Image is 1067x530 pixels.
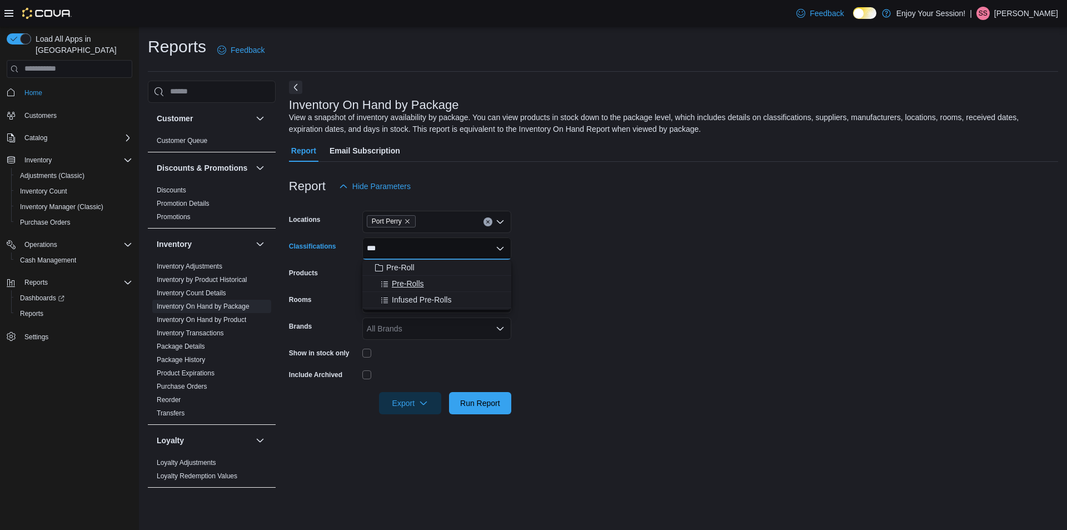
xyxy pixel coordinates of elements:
span: Loyalty Adjustments [157,458,216,467]
span: Inventory Count [20,187,67,196]
span: Inventory Adjustments [157,262,222,271]
button: Run Report [449,392,511,414]
a: Inventory Transactions [157,329,224,337]
span: Pre-Rolls [392,278,424,289]
a: Adjustments (Classic) [16,169,89,182]
nav: Complex example [7,80,132,374]
span: Inventory Manager (Classic) [16,200,132,214]
span: Pre-Roll [386,262,415,273]
label: Include Archived [289,370,342,379]
button: Open list of options [496,324,505,333]
span: Reports [20,309,43,318]
p: Enjoy Your Session! [896,7,966,20]
a: Package Details [157,343,205,350]
a: Inventory Adjustments [157,262,222,270]
span: Promotions [157,212,191,221]
a: Settings [20,330,53,344]
h3: Inventory [157,239,192,250]
span: Reports [24,278,48,287]
button: OCM [253,497,267,510]
button: Reports [20,276,52,289]
button: Close list of options [496,244,505,253]
span: Home [20,86,132,100]
button: Discounts & Promotions [157,162,251,174]
button: Adjustments (Classic) [11,168,137,184]
span: Export [386,392,435,414]
span: Inventory Count [16,185,132,198]
div: Choose from the following options [362,260,511,308]
a: Customer Queue [157,137,207,145]
button: Inventory [253,237,267,251]
span: Reports [20,276,132,289]
button: Pre-Roll [362,260,511,276]
span: Operations [24,240,57,249]
span: Adjustments (Classic) [20,171,84,180]
button: Cash Management [11,252,137,268]
label: Rooms [289,295,312,304]
a: Inventory Count Details [157,289,226,297]
span: Discounts [157,186,186,195]
a: Product Expirations [157,369,215,377]
label: Classifications [289,242,336,251]
button: Export [379,392,441,414]
span: Report [291,140,316,162]
a: Feedback [213,39,269,61]
a: Purchase Orders [16,216,75,229]
h3: Loyalty [157,435,184,446]
a: Loyalty Adjustments [157,459,216,467]
span: Package Details [157,342,205,351]
span: Inventory Manager (Classic) [20,202,103,211]
span: Settings [24,333,48,341]
label: Locations [289,215,321,224]
h3: Inventory On Hand by Package [289,98,459,112]
button: Reports [11,306,137,321]
span: Customers [24,111,57,120]
button: Loyalty [157,435,251,446]
button: Inventory [2,152,137,168]
div: View a snapshot of inventory availability by package. You can view products in stock down to the ... [289,112,1053,135]
span: Inventory On Hand by Product [157,315,246,324]
span: Feedback [231,44,265,56]
button: Hide Parameters [335,175,415,197]
span: Inventory [24,156,52,165]
button: Customer [157,113,251,124]
span: Port Perry [372,216,402,227]
button: Inventory Count [11,184,137,199]
a: Inventory Count [16,185,72,198]
button: Remove Port Perry from selection in this group [404,218,411,225]
div: Customer [148,134,276,152]
span: Run Report [460,398,500,409]
a: Home [20,86,47,100]
a: Cash Management [16,254,81,267]
span: Loyalty Redemption Values [157,472,237,481]
span: Reorder [157,395,181,404]
span: Inventory On Hand by Package [157,302,250,311]
h3: Report [289,180,326,193]
button: Inventory Manager (Classic) [11,199,137,215]
a: Package History [157,356,205,364]
button: Discounts & Promotions [253,161,267,175]
span: SS [979,7,988,20]
a: Inventory Manager (Classic) [16,200,108,214]
p: | [970,7,972,20]
div: Discounts & Promotions [148,184,276,228]
span: Inventory [20,153,132,167]
span: Infused Pre-Rolls [392,294,451,305]
span: Dashboards [20,294,64,303]
button: Next [289,81,302,94]
span: Transfers [157,409,185,418]
a: Dashboards [11,290,137,306]
span: Feedback [810,8,844,19]
span: Cash Management [16,254,132,267]
span: Catalog [20,131,132,145]
button: Catalog [2,130,137,146]
span: Catalog [24,133,47,142]
span: Cash Management [20,256,76,265]
span: Inventory Count Details [157,289,226,298]
span: Email Subscription [330,140,400,162]
span: Inventory Transactions [157,329,224,338]
span: Reports [16,307,132,320]
button: Purchase Orders [11,215,137,230]
a: Feedback [792,2,848,24]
